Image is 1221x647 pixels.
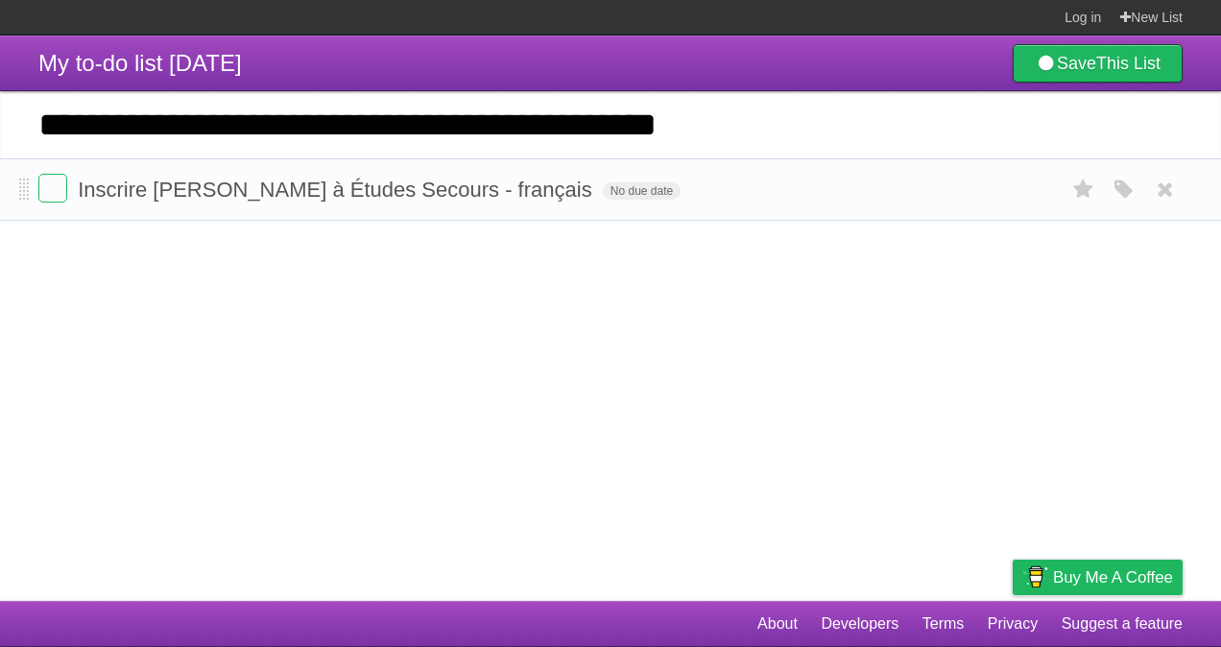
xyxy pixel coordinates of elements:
[38,174,67,203] label: Done
[1022,561,1048,593] img: Buy me a coffee
[1065,174,1102,205] label: Star task
[1013,44,1183,83] a: SaveThis List
[603,182,681,200] span: No due date
[78,178,597,202] span: Inscrire [PERSON_NAME] à Études Secours - français
[757,606,798,642] a: About
[1096,54,1161,73] b: This List
[1062,606,1183,642] a: Suggest a feature
[821,606,898,642] a: Developers
[1053,561,1173,594] span: Buy me a coffee
[1013,560,1183,595] a: Buy me a coffee
[922,606,965,642] a: Terms
[38,50,242,76] span: My to-do list [DATE]
[988,606,1038,642] a: Privacy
